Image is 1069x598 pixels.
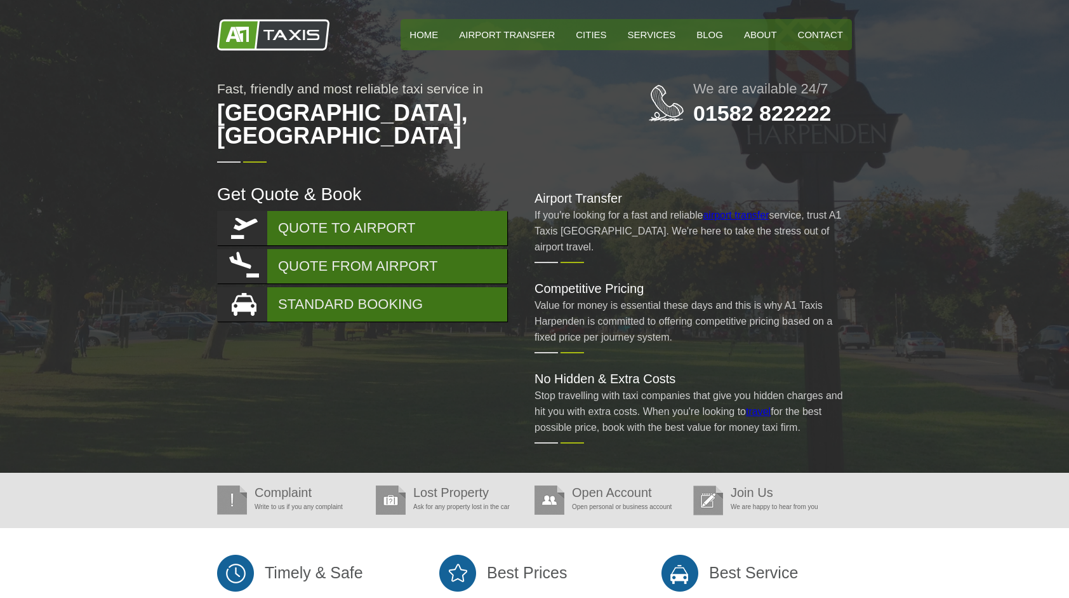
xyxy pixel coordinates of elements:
[376,486,406,515] img: Lost Property
[217,499,369,515] p: Write to us if you any complaint
[534,388,852,435] p: Stop travelling with taxi companies that give you hidden charges and hit you with extra costs. Wh...
[217,249,507,283] a: QUOTE FROM AIRPORT
[401,19,447,50] a: HOME
[534,486,564,515] img: Open Account
[217,186,509,203] h2: Get Quote & Book
[217,82,598,154] h1: Fast, friendly and most reliable taxi service in
[735,19,786,50] a: About
[450,19,564,50] a: Airport Transfer
[731,486,773,499] a: Join Us
[572,486,652,499] a: Open Account
[217,486,247,515] img: Complaint
[255,486,312,499] a: Complaint
[789,19,852,50] a: Contact
[693,101,831,125] a: 01582 822222
[534,297,852,345] p: Value for money is essential these days and this is why A1 Taxis Harpenden is committed to offeri...
[439,554,630,592] h2: Best Prices
[534,192,852,205] h2: Airport Transfer
[687,19,732,50] a: Blog
[217,287,507,322] a: STANDARD BOOKING
[217,19,329,51] img: A1 Taxis
[217,95,598,154] span: [GEOGRAPHIC_DATA], [GEOGRAPHIC_DATA]
[376,499,528,515] p: Ask for any property lost in the car
[661,554,852,592] h2: Best Service
[703,210,769,221] a: airport transfer
[534,499,687,515] p: Open personal or business account
[693,499,846,515] p: We are happy to hear from you
[534,282,852,295] h2: Competitive Pricing
[619,19,685,50] a: Services
[746,406,771,417] a: travel
[567,19,615,50] a: Cities
[217,211,507,245] a: QUOTE TO AIRPORT
[534,207,852,255] p: If you're looking for a fast and reliable service, trust A1 Taxis [GEOGRAPHIC_DATA]. We're here t...
[693,486,723,515] img: Join Us
[693,82,852,96] h2: We are available 24/7
[413,486,489,499] a: Lost Property
[534,372,852,385] h2: No Hidden & Extra Costs
[217,554,408,592] h2: Timely & Safe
